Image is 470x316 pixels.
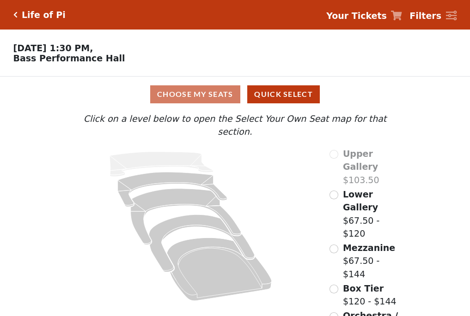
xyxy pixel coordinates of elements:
label: $67.50 - $120 [343,188,405,240]
span: Box Tier [343,283,384,293]
h5: Life of Pi [22,10,66,20]
path: Upper Gallery - Seats Available: 0 [110,152,214,177]
span: Mezzanine [343,243,395,253]
label: $103.50 [343,147,405,187]
a: Click here to go back to filters [13,12,18,18]
path: Orchestra / Parterre Circle - Seats Available: 34 [167,238,272,301]
span: Lower Gallery [343,189,378,213]
span: Upper Gallery [343,149,378,172]
a: Your Tickets [326,9,402,23]
label: $120 - $144 [343,282,397,308]
a: Filters [409,9,457,23]
strong: Filters [409,11,441,21]
path: Lower Gallery - Seats Available: 107 [118,172,227,207]
button: Quick Select [247,85,320,103]
label: $67.50 - $144 [343,241,405,281]
p: Click on a level below to open the Select Your Own Seat map for that section. [65,112,404,138]
strong: Your Tickets [326,11,387,21]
